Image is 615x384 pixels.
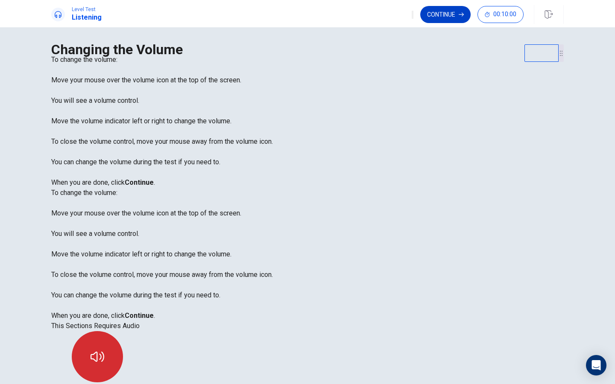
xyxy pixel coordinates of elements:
p: This Sections Requires Audio [51,321,564,331]
div: To change the volume: Move your mouse over the volume icon at the top of the screen. You will see... [51,55,564,188]
b: Continue [125,311,154,320]
span: Level Test [72,6,102,12]
button: Continue [420,6,471,23]
div: Open Intercom Messenger [586,355,606,375]
span: 00:10:00 [493,11,516,18]
h1: Listening [72,12,102,23]
div: To change the volume: Move your mouse over the volume icon at the top of the screen. You will see... [51,188,564,321]
h1: Changing the Volume [51,44,564,55]
button: 00:10:00 [477,6,524,23]
b: Continue [125,178,154,186]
